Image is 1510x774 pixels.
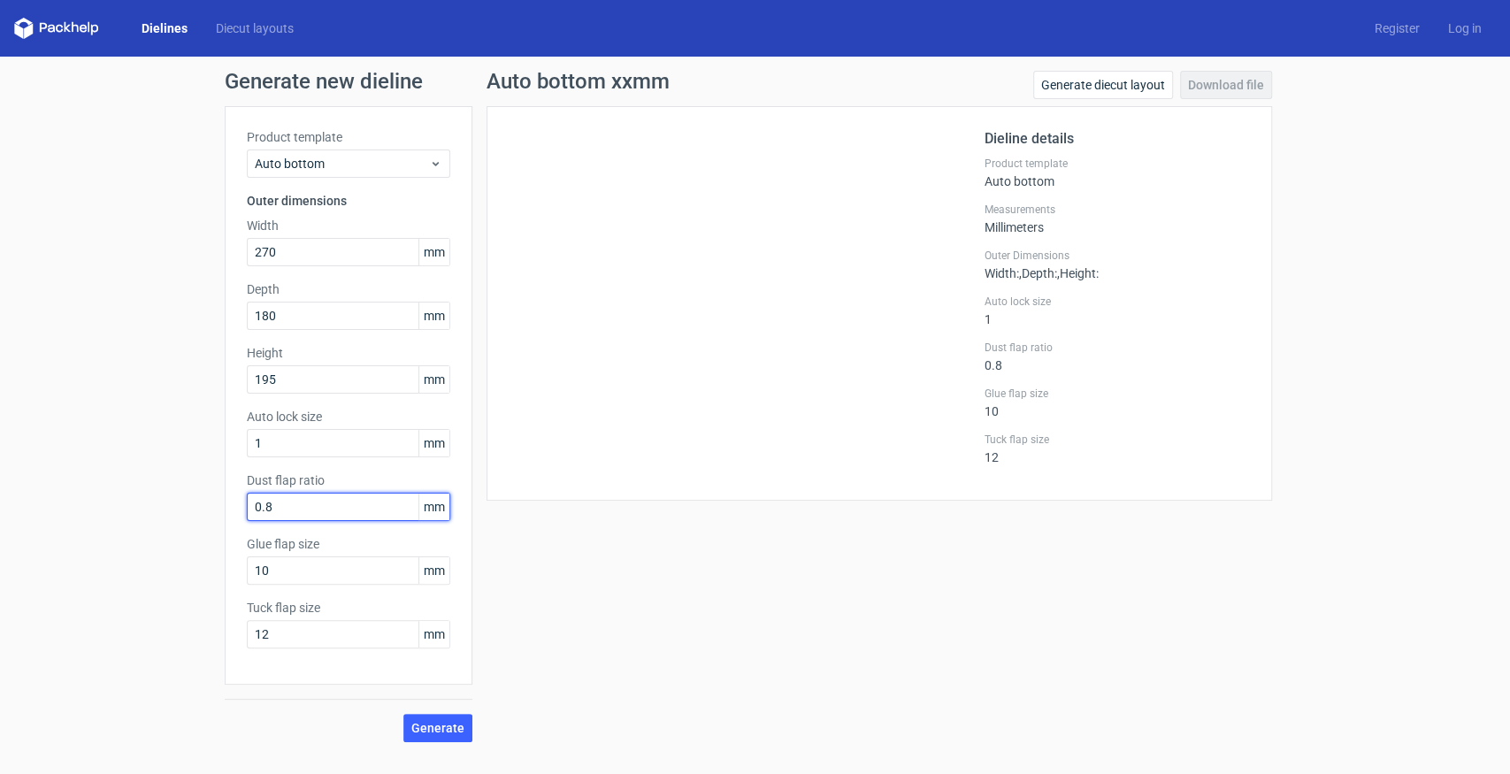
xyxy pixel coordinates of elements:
label: Auto lock size [247,408,450,425]
span: , Height : [1057,266,1099,280]
label: Dust flap ratio [247,471,450,489]
label: Dust flap ratio [985,341,1250,355]
label: Width [247,217,450,234]
a: Generate diecut layout [1033,71,1173,99]
label: Glue flap size [985,387,1250,401]
span: , Depth : [1019,266,1057,280]
h3: Outer dimensions [247,192,450,210]
label: Product template [985,157,1250,171]
div: 10 [985,387,1250,418]
span: mm [418,621,449,648]
label: Height [247,344,450,362]
button: Generate [403,714,472,742]
div: 12 [985,433,1250,464]
span: Auto bottom [255,155,429,172]
label: Outer Dimensions [985,249,1250,263]
h1: Auto bottom xxmm [487,71,670,92]
span: mm [418,366,449,393]
a: Log in [1434,19,1496,37]
label: Tuck flap size [985,433,1250,447]
a: Diecut layouts [202,19,308,37]
label: Tuck flap size [247,599,450,617]
span: mm [418,239,449,265]
span: mm [418,494,449,520]
h2: Dieline details [985,128,1250,149]
label: Depth [247,280,450,298]
div: 0.8 [985,341,1250,372]
label: Measurements [985,203,1250,217]
span: Generate [411,722,464,734]
span: mm [418,557,449,584]
div: Millimeters [985,203,1250,234]
span: Width : [985,266,1019,280]
span: mm [418,430,449,456]
label: Auto lock size [985,295,1250,309]
span: mm [418,303,449,329]
div: Auto bottom [985,157,1250,188]
a: Dielines [127,19,202,37]
h1: Generate new dieline [225,71,1286,92]
label: Product template [247,128,450,146]
a: Register [1361,19,1434,37]
label: Glue flap size [247,535,450,553]
div: 1 [985,295,1250,326]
